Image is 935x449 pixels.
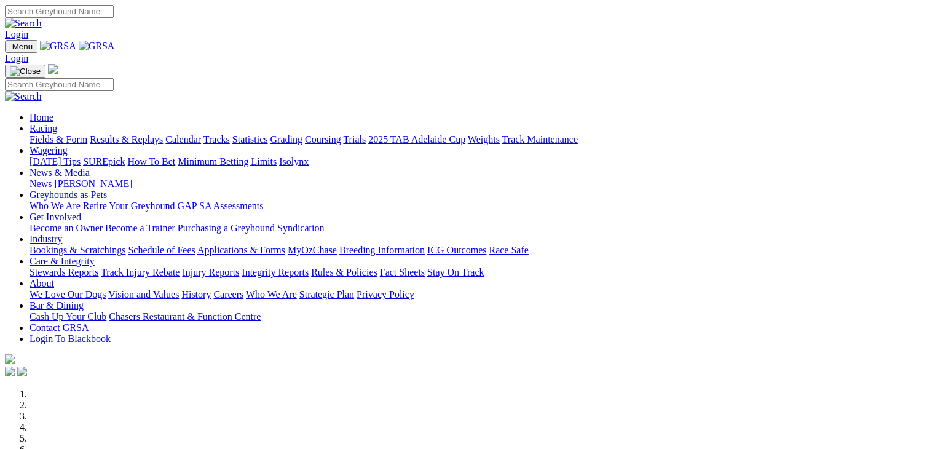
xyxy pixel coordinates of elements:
[5,5,114,18] input: Search
[30,178,52,189] a: News
[30,267,98,277] a: Stewards Reports
[380,267,425,277] a: Fact Sheets
[502,134,578,145] a: Track Maintenance
[181,289,211,300] a: History
[5,78,114,91] input: Search
[299,289,354,300] a: Strategic Plan
[30,322,89,333] a: Contact GRSA
[30,178,930,189] div: News & Media
[277,223,324,233] a: Syndication
[128,156,176,167] a: How To Bet
[30,112,53,122] a: Home
[270,134,302,145] a: Grading
[10,66,41,76] img: Close
[30,201,930,212] div: Greyhounds as Pets
[108,289,179,300] a: Vision and Values
[30,278,54,288] a: About
[40,41,76,52] img: GRSA
[17,367,27,376] img: twitter.svg
[311,267,377,277] a: Rules & Policies
[30,156,930,167] div: Wagering
[288,245,337,255] a: MyOzChase
[30,189,107,200] a: Greyhounds as Pets
[30,156,81,167] a: [DATE] Tips
[30,245,930,256] div: Industry
[339,245,425,255] a: Breeding Information
[232,134,268,145] a: Statistics
[109,311,261,322] a: Chasers Restaurant & Function Centre
[30,311,930,322] div: Bar & Dining
[5,91,42,102] img: Search
[128,245,195,255] a: Schedule of Fees
[357,289,414,300] a: Privacy Policy
[30,289,930,300] div: About
[213,289,243,300] a: Careers
[5,53,28,63] a: Login
[468,134,500,145] a: Weights
[242,267,309,277] a: Integrity Reports
[343,134,366,145] a: Trials
[427,245,486,255] a: ICG Outcomes
[427,267,484,277] a: Stay On Track
[30,223,930,234] div: Get Involved
[5,29,28,39] a: Login
[197,245,285,255] a: Applications & Forms
[178,201,264,211] a: GAP SA Assessments
[30,134,87,145] a: Fields & Form
[30,245,125,255] a: Bookings & Scratchings
[30,333,111,344] a: Login To Blackbook
[30,134,930,145] div: Racing
[30,256,95,266] a: Care & Integrity
[90,134,163,145] a: Results & Replays
[30,234,62,244] a: Industry
[54,178,132,189] a: [PERSON_NAME]
[489,245,528,255] a: Race Safe
[105,223,175,233] a: Become a Trainer
[178,156,277,167] a: Minimum Betting Limits
[203,134,230,145] a: Tracks
[30,145,68,156] a: Wagering
[30,123,57,133] a: Racing
[101,267,180,277] a: Track Injury Rebate
[83,201,175,211] a: Retire Your Greyhound
[12,42,33,51] span: Menu
[305,134,341,145] a: Coursing
[246,289,297,300] a: Who We Are
[30,201,81,211] a: Who We Are
[30,212,81,222] a: Get Involved
[178,223,275,233] a: Purchasing a Greyhound
[30,289,106,300] a: We Love Our Dogs
[30,300,84,311] a: Bar & Dining
[182,267,239,277] a: Injury Reports
[5,18,42,29] img: Search
[30,311,106,322] a: Cash Up Your Club
[5,65,45,78] button: Toggle navigation
[83,156,125,167] a: SUREpick
[30,267,930,278] div: Care & Integrity
[279,156,309,167] a: Isolynx
[368,134,465,145] a: 2025 TAB Adelaide Cup
[5,354,15,364] img: logo-grsa-white.png
[5,367,15,376] img: facebook.svg
[79,41,115,52] img: GRSA
[48,64,58,74] img: logo-grsa-white.png
[30,223,103,233] a: Become an Owner
[30,167,90,178] a: News & Media
[165,134,201,145] a: Calendar
[5,40,37,53] button: Toggle navigation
